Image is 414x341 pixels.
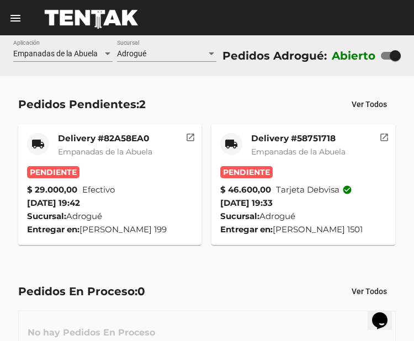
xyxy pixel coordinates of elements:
div: Pedidos Adrogué: [222,47,327,65]
span: Empanadas de la Abuela [58,147,152,157]
span: Adrogué [117,49,146,58]
div: Adrogué [220,210,386,223]
span: 0 [137,285,145,298]
span: [DATE] 19:42 [27,198,80,208]
strong: Entregar en: [27,224,79,235]
mat-icon: menu [9,12,22,25]
strong: Entregar en: [220,224,273,235]
span: Ver Todos [352,100,387,109]
div: Adrogué [27,210,193,223]
span: Empanadas de la Abuela [251,147,346,157]
div: [PERSON_NAME] 1501 [220,223,386,236]
mat-icon: open_in_new [185,131,195,141]
label: Abierto [332,47,376,65]
mat-icon: open_in_new [379,131,389,141]
strong: $ 29.000,00 [27,183,77,196]
span: Efectivo [82,183,115,196]
span: [DATE] 19:33 [220,198,273,208]
button: Ver Todos [343,94,396,114]
strong: Sucursal: [220,211,259,221]
span: Ver Todos [352,287,387,296]
div: Pedidos Pendientes: [18,95,146,113]
mat-card-title: Delivery #82A58EA0 [58,133,152,144]
iframe: chat widget [368,297,403,330]
mat-icon: local_shipping [225,137,238,151]
button: Ver Todos [343,281,396,301]
span: 2 [139,98,146,111]
strong: $ 46.600,00 [220,183,271,196]
strong: Sucursal: [27,211,66,221]
mat-icon: local_shipping [31,137,45,151]
div: [PERSON_NAME] 199 [27,223,193,236]
span: Tarjeta debvisa [276,183,352,196]
div: Pedidos En Proceso: [18,283,145,300]
span: Pendiente [220,166,273,178]
span: Pendiente [27,166,79,178]
span: Empanadas de la Abuela [13,49,98,58]
mat-icon: check_circle [342,185,352,195]
mat-card-title: Delivery #58751718 [251,133,346,144]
